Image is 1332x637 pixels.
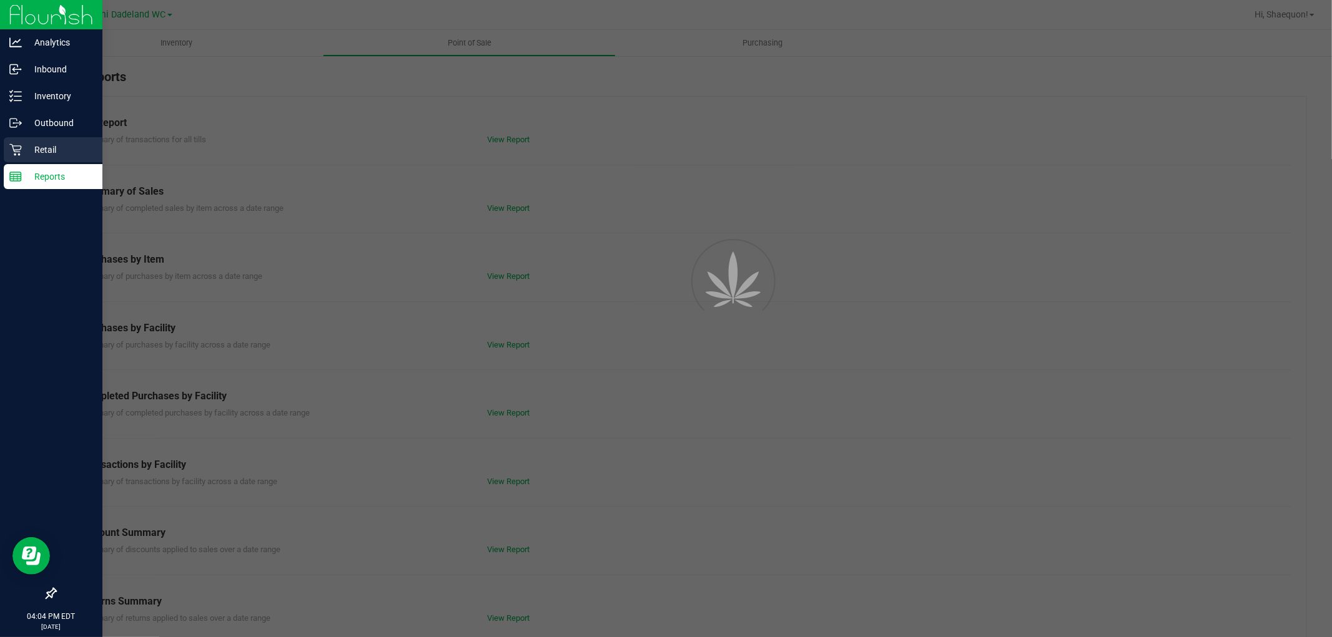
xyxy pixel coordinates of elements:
[22,35,97,50] p: Analytics
[22,169,97,184] p: Reports
[9,63,22,75] inline-svg: Inbound
[22,142,97,157] p: Retail
[9,36,22,49] inline-svg: Analytics
[6,622,97,631] p: [DATE]
[9,90,22,102] inline-svg: Inventory
[6,611,97,622] p: 04:04 PM EDT
[22,89,97,104] p: Inventory
[12,537,50,575] iframe: Resource center
[22,115,97,130] p: Outbound
[22,62,97,77] p: Inbound
[9,170,22,183] inline-svg: Reports
[9,117,22,129] inline-svg: Outbound
[9,143,22,156] inline-svg: Retail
